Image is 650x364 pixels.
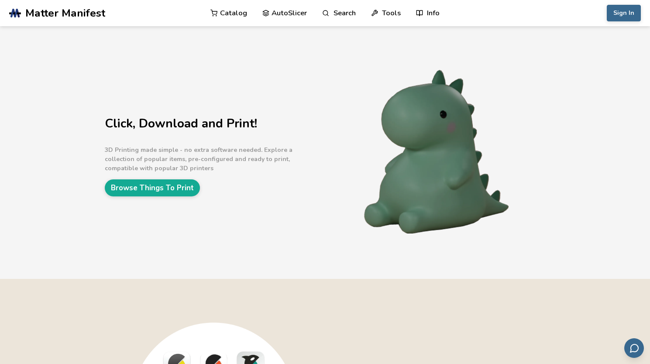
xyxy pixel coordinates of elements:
h1: Click, Download and Print! [105,117,323,130]
button: Send feedback via email [624,338,644,358]
button: Sign In [607,5,641,21]
a: Browse Things To Print [105,179,200,196]
p: 3D Printing made simple - no extra software needed. Explore a collection of popular items, pre-co... [105,145,323,173]
span: Matter Manifest [25,7,105,19]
